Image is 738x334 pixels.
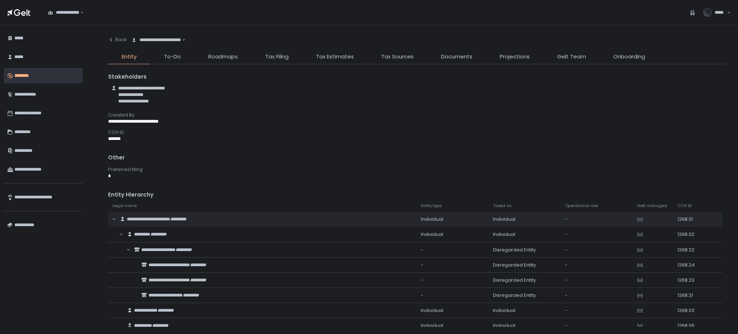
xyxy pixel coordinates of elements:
span: Entity [122,53,137,61]
div: Individual [421,216,484,223]
div: 1268.06 [677,322,702,329]
div: - [565,231,628,238]
button: Back [108,32,127,47]
div: Individual [493,231,556,238]
div: 1268.22 [677,247,702,253]
div: Disregarded Entity [493,277,556,284]
div: Stakeholders [108,73,728,81]
span: To-Do [164,53,181,61]
span: Onboarding [613,53,645,61]
span: Tax Sources [381,53,414,61]
div: Entity Hierarchy [108,191,728,199]
div: - [421,277,484,284]
div: Other [108,154,728,162]
div: Individual [493,216,556,223]
span: Tax Estimates [316,53,354,61]
div: CCH ID [108,129,728,136]
span: Projections [500,53,530,61]
div: - [421,292,484,299]
span: Operational role [565,203,598,208]
div: Individual [421,307,484,314]
div: - [565,247,628,253]
div: 1268.02 [677,231,702,238]
div: 1268.01 [677,216,702,223]
div: Disregarded Entity [493,292,556,299]
div: - [421,262,484,268]
div: 1268.03 [677,307,702,314]
div: 1268.24 [677,262,702,268]
div: Search for option [127,32,186,48]
div: Created By [108,112,728,118]
span: Legal name [112,203,137,208]
span: Roadmaps [208,53,238,61]
div: Search for option [43,5,84,20]
div: - [565,322,628,329]
div: Back [108,36,127,43]
span: Tax Filing [265,53,289,61]
span: Documents [441,53,472,61]
div: - [421,247,484,253]
span: Gelt managed [637,203,667,208]
div: Individual [421,322,484,329]
span: Entity type [421,203,441,208]
span: Taxed as [493,203,512,208]
div: Individual [493,307,556,314]
div: - [565,307,628,314]
div: Individual [421,231,484,238]
input: Search for option [79,9,80,16]
div: 1268.23 [677,277,702,284]
div: Disregarded Entity [493,247,556,253]
div: - [565,216,628,223]
span: CCH ID [677,203,692,208]
div: - [565,262,628,268]
div: 1268.21 [677,292,702,299]
div: - [565,277,628,284]
div: Disregarded Entity [493,262,556,268]
div: Preferred filing [108,166,728,173]
div: Individual [493,322,556,329]
div: - [565,292,628,299]
span: Gelt Team [557,53,586,61]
